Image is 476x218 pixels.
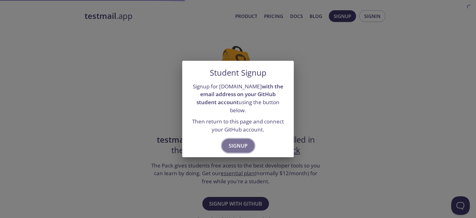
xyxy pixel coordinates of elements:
strong: with the email address on your GitHub student account [196,83,283,106]
button: Signup [222,139,254,153]
span: Signup [229,141,248,150]
p: Signup for [DOMAIN_NAME] using the button below. [190,82,286,114]
p: Then return to this page and connect your GitHub account. [190,118,286,133]
h5: Student Signup [210,68,267,78]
